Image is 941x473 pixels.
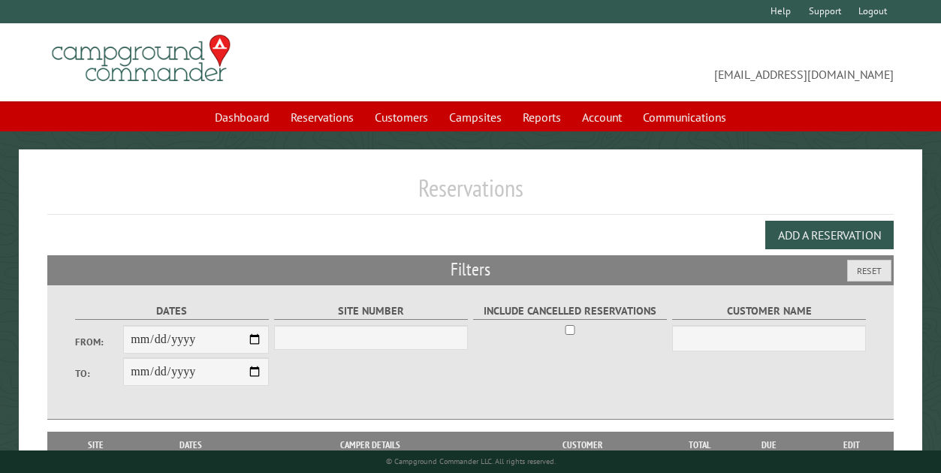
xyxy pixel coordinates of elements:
img: Campground Commander [47,29,235,88]
a: Account [573,103,631,131]
th: Dates [137,432,245,459]
th: Customer [496,432,669,459]
a: Reports [514,103,570,131]
a: Communications [634,103,735,131]
label: From: [75,335,124,349]
a: Customers [366,103,437,131]
th: Site [55,432,137,459]
label: Customer Name [672,303,867,320]
button: Add a Reservation [765,221,894,249]
a: Dashboard [206,103,279,131]
label: Dates [75,303,270,320]
h1: Reservations [47,173,894,215]
small: © Campground Commander LLC. All rights reserved. [386,456,556,466]
a: Reservations [282,103,363,131]
h2: Filters [47,255,894,284]
a: Campsites [440,103,511,131]
label: Site Number [274,303,469,320]
th: Edit [809,432,894,459]
label: To: [75,366,124,381]
span: [EMAIL_ADDRESS][DOMAIN_NAME] [471,41,894,83]
th: Camper Details [245,432,496,459]
label: Include Cancelled Reservations [473,303,668,320]
th: Due [730,432,810,459]
button: Reset [847,260,891,282]
th: Total [670,432,730,459]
